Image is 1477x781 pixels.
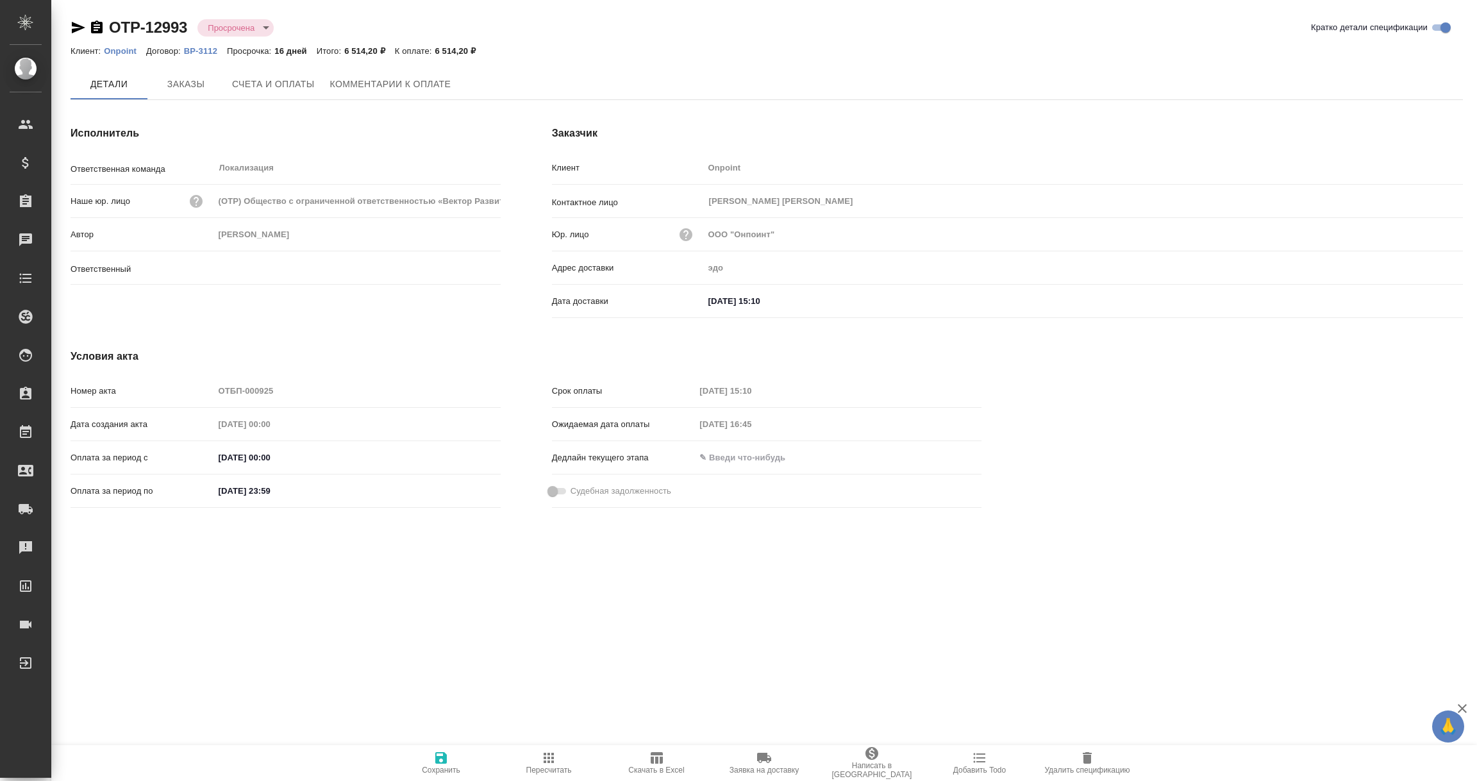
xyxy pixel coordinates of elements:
input: ✎ Введи что-нибудь [214,482,326,500]
input: ✎ Введи что-нибудь [214,448,326,467]
button: Open [494,267,496,269]
h4: Условия акта [71,349,981,364]
p: 6 514,20 ₽ [435,46,485,56]
p: Адрес доставки [552,262,704,274]
input: Пустое поле [704,158,1463,177]
p: Автор [71,228,214,241]
p: К оплате: [395,46,435,56]
h4: Заказчик [552,126,1463,141]
p: Ожидаемая дата оплаты [552,418,696,431]
button: Скопировать ссылку для ЯМессенджера [71,20,86,35]
p: 16 дней [274,46,316,56]
input: Пустое поле [695,382,807,400]
input: Пустое поле [214,192,501,210]
input: Пустое поле [214,225,501,244]
p: Дедлайн текущего этапа [552,451,696,464]
p: Дата создания акта [71,418,214,431]
p: Оплата за период по [71,485,214,498]
p: Просрочка: [227,46,274,56]
p: Контактное лицо [552,196,704,209]
div: Просрочена [197,19,274,37]
p: Клиент [552,162,704,174]
p: 6 514,20 ₽ [344,46,395,56]
span: 🙏 [1437,713,1459,740]
p: Оплата за период с [71,451,214,464]
a: Onpoint [104,45,146,56]
span: Детали [78,76,140,92]
span: Кратко детали спецификации [1311,21,1428,34]
p: Юр. лицо [552,228,589,241]
input: Пустое поле [704,225,1463,244]
button: Просрочена [204,22,258,33]
p: Дата доставки [552,295,704,308]
a: OTP-12993 [109,19,187,36]
input: Пустое поле [214,382,501,400]
p: ВР-3112 [184,46,227,56]
p: Срок оплаты [552,385,696,398]
input: Пустое поле [704,258,1463,277]
span: Счета и оплаты [232,76,315,92]
p: Onpoint [104,46,146,56]
a: ВР-3112 [184,45,227,56]
p: Ответственная команда [71,163,214,176]
p: Клиент: [71,46,104,56]
h4: Исполнитель [71,126,501,141]
input: ✎ Введи что-нибудь [704,292,816,310]
input: ✎ Введи что-нибудь [695,448,807,467]
p: Номер акта [71,385,214,398]
button: Скопировать ссылку [89,20,104,35]
p: Наше юр. лицо [71,195,130,208]
p: Договор: [146,46,184,56]
button: 🙏 [1432,710,1464,743]
input: Пустое поле [695,415,807,433]
p: Ответственный [71,263,214,276]
span: Комментарии к оплате [330,76,451,92]
span: Заказы [155,76,217,92]
input: Пустое поле [214,415,326,433]
p: Итого: [317,46,344,56]
span: Судебная задолженность [571,485,671,498]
